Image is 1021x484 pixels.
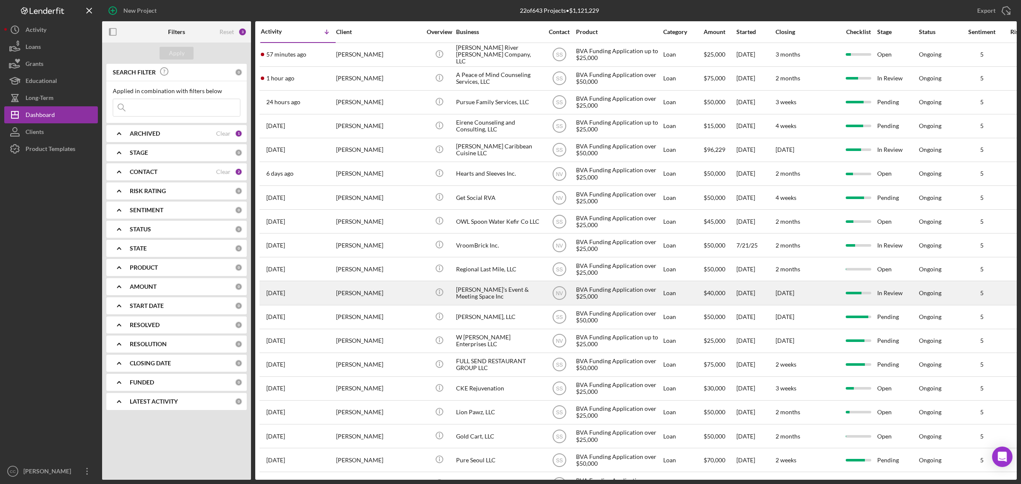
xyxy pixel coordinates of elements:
div: Ongoing [919,170,941,177]
text: SS [556,219,562,225]
a: Educational [4,72,98,89]
div: [PERSON_NAME] River [PERSON_NAME] Company, LLC [456,43,541,66]
div: [DATE] [736,162,775,185]
div: Loan [663,258,703,280]
div: [DATE] [736,353,775,376]
div: A Peace of Mind Counseling Services, LLC [456,67,541,90]
b: SENTIMENT [130,207,163,214]
time: 2 months [776,408,800,416]
div: 5 [961,266,1003,273]
a: Loans [4,38,98,55]
div: Open [877,258,918,280]
button: Export [969,2,1017,19]
b: CLOSING DATE [130,360,171,367]
div: BVA Funding Application over $25,000 [576,282,661,304]
div: Pure Seoul LLC [456,449,541,471]
div: [DATE] [736,186,775,209]
div: Ongoing [919,218,941,225]
time: 2025-08-04 19:12 [266,218,285,225]
div: [PERSON_NAME] [336,258,421,280]
text: SS [556,100,562,105]
text: NV [556,195,563,201]
div: BVA Funding Application over $25,000 [576,377,661,400]
div: In Review [877,282,918,304]
div: Dashboard [26,106,55,125]
b: CONTACT [130,168,157,175]
div: BVA Funding Application over $25,000 [576,234,661,256]
div: Open [877,401,918,424]
div: Ongoing [919,290,941,296]
b: Filters [168,28,185,35]
b: RESOLVED [130,322,160,328]
div: 5 [961,433,1003,440]
time: 2025-07-08 17:47 [266,409,285,416]
time: [DATE] [776,146,794,153]
div: $50,000 [704,234,736,256]
div: [PERSON_NAME], LLC [456,306,541,328]
div: Reset [220,28,234,35]
div: [PERSON_NAME] [336,282,421,304]
div: 5 [961,337,1003,344]
div: Ongoing [919,337,941,344]
time: 2 months [776,74,800,82]
div: Product [576,28,661,35]
div: BVA Funding Application over $25,000 [576,401,661,424]
time: 2 months [776,242,800,249]
div: $25,000 [704,330,736,352]
div: 0 [235,359,242,367]
time: 2025-07-18 18:16 [266,337,285,344]
time: 2025-08-08 22:53 [266,170,294,177]
div: 5 [961,194,1003,201]
div: [PERSON_NAME] [336,234,421,256]
div: 5 [961,313,1003,320]
div: $70,000 [704,449,736,471]
div: 0 [235,398,242,405]
div: [DATE] [736,425,775,447]
div: 7/21/25 [736,234,775,256]
div: [DATE] [736,115,775,137]
a: Product Templates [4,140,98,157]
div: Category [663,28,703,35]
time: 3 months [776,51,800,58]
div: FULL SEND RESTAURANT GROUP LLC [456,353,541,376]
text: SS [556,362,562,368]
div: In Review [877,67,918,90]
div: Product Templates [26,140,75,159]
div: Ongoing [919,385,941,392]
div: Clear [216,130,231,137]
time: 4 weeks [776,122,796,129]
div: 0 [235,68,242,76]
div: 0 [235,321,242,329]
div: 5 [961,290,1003,296]
div: Loans [26,38,41,57]
time: 2025-07-22 21:15 [266,290,285,296]
div: Lion Pawz, LLC [456,401,541,424]
div: $25,000 [704,43,736,66]
div: $50,000 [704,425,736,447]
div: Pending [877,91,918,114]
div: In Review [877,139,918,161]
div: Ongoing [919,409,941,416]
div: [PERSON_NAME] [336,401,421,424]
div: Status [919,28,960,35]
time: 2025-07-14 22:07 [266,385,285,392]
div: [DATE] [736,139,775,161]
div: Loan [663,449,703,471]
div: $45,000 [704,210,736,233]
div: [DATE] [736,401,775,424]
time: 2025-08-14 15:22 [266,75,294,82]
time: 2025-07-07 19:19 [266,457,285,464]
div: 5 [961,385,1003,392]
b: LATEST ACTIVITY [130,398,178,405]
div: Ongoing [919,361,941,368]
div: 0 [235,225,242,233]
div: [DATE] [736,282,775,304]
div: 5 [961,409,1003,416]
div: Activity [26,21,46,40]
div: Loan [663,210,703,233]
time: 2 months [776,218,800,225]
div: 0 [235,187,242,195]
div: CKE Rejuvenation [456,377,541,400]
div: In Review [877,234,918,256]
div: $75,000 [704,353,736,376]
